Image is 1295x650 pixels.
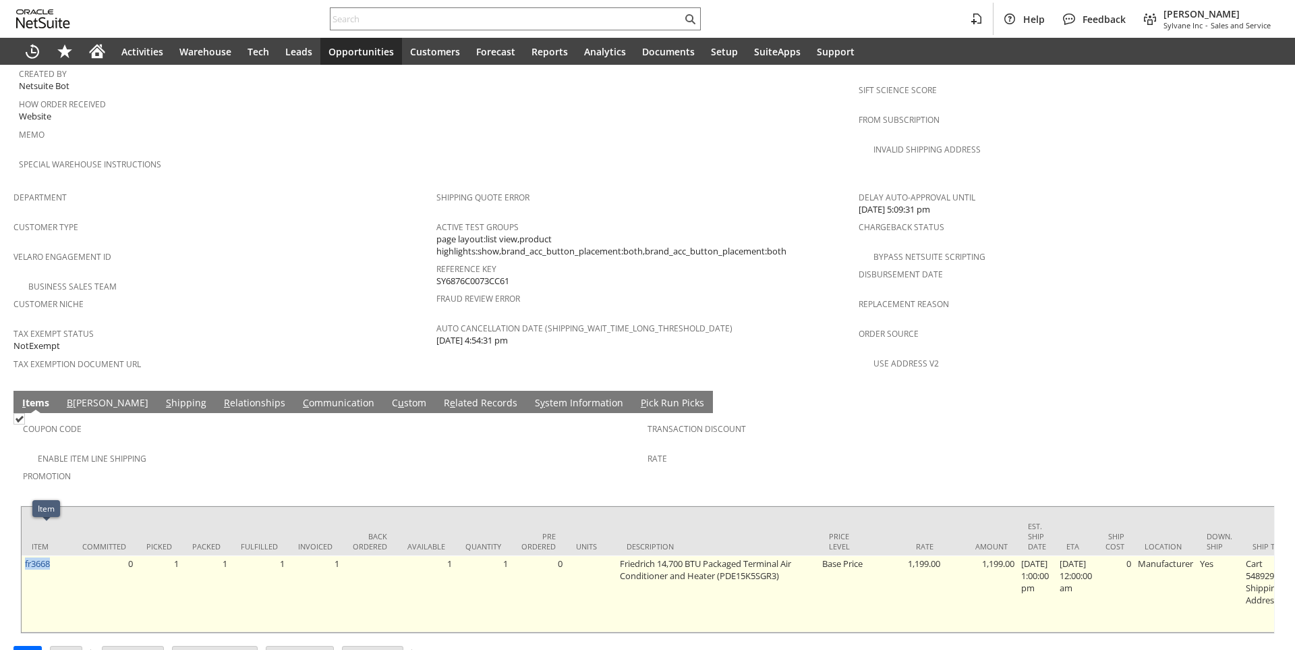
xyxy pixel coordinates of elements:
[511,556,566,632] td: 0
[179,45,231,58] span: Warehouse
[67,396,73,409] span: B
[576,541,606,551] div: Units
[32,541,62,551] div: Item
[23,423,82,435] a: Coupon Code
[521,531,556,551] div: Pre Ordered
[113,38,171,65] a: Activities
[1134,556,1197,632] td: Manufacturer
[641,396,646,409] span: P
[1205,20,1208,30] span: -
[72,556,136,632] td: 0
[328,45,394,58] span: Opportunities
[455,556,511,632] td: 1
[523,38,576,65] a: Reports
[1056,556,1095,632] td: [DATE] 12:00:00 am
[277,38,320,65] a: Leads
[584,45,626,58] span: Analytics
[303,396,309,409] span: C
[754,45,801,58] span: SuiteApps
[407,541,445,551] div: Available
[436,233,853,258] span: page layout:list view,product highlights:show,brand_acc_button_placement:both,brand_acc_button_pl...
[82,541,126,551] div: Committed
[873,358,939,369] a: Use Address V2
[634,38,703,65] a: Documents
[859,84,937,96] a: Sift Science Score
[231,556,288,632] td: 1
[163,396,210,411] a: Shipping
[19,396,53,411] a: Items
[880,541,933,551] div: Rate
[353,531,387,551] div: Back Ordered
[166,396,171,409] span: S
[19,129,45,140] a: Memo
[24,43,40,59] svg: Recent Records
[19,159,161,170] a: Special Warehouse Instructions
[819,556,869,632] td: Base Price
[476,45,515,58] span: Forecast
[540,396,545,409] span: y
[627,541,809,551] div: Description
[637,396,708,411] a: Pick Run Picks
[465,541,501,551] div: Quantity
[436,192,529,203] a: Shipping Quote Error
[241,541,278,551] div: Fulfilled
[38,453,146,464] a: Enable Item Line Shipping
[248,45,269,58] span: Tech
[49,38,81,65] div: Shortcuts
[1253,541,1283,551] div: Ship To
[285,45,312,58] span: Leads
[330,11,682,27] input: Search
[23,470,71,482] a: Promotion
[711,45,738,58] span: Setup
[1105,531,1124,551] div: Ship Cost
[299,396,378,411] a: Communication
[1018,556,1056,632] td: [DATE] 1:00:00 pm
[13,413,25,425] img: Checked
[16,38,49,65] a: Recent Records
[817,45,855,58] span: Support
[13,221,78,233] a: Customer Type
[859,328,919,340] a: Order Source
[873,251,985,263] a: Bypass NetSuite Scripting
[288,556,343,632] td: 1
[22,396,26,409] span: I
[859,298,949,310] a: Replacement reason
[398,396,404,409] span: u
[388,396,430,411] a: Custom
[531,45,568,58] span: Reports
[1066,541,1085,551] div: ETA
[436,275,509,288] span: SY6876C0073CC61
[13,192,67,203] a: Department
[1242,556,1293,632] td: Cart 5489294: Shipping Address
[1257,394,1273,410] a: Unrolled view on
[1083,13,1126,26] span: Feedback
[320,38,402,65] a: Opportunities
[1023,13,1045,26] span: Help
[746,38,809,65] a: SuiteApps
[192,541,221,551] div: Packed
[402,38,468,65] a: Customers
[703,38,746,65] a: Setup
[440,396,521,411] a: Related Records
[954,541,1008,551] div: Amount
[647,423,746,435] a: Transaction Discount
[436,293,520,304] a: Fraud Review Error
[642,45,695,58] span: Documents
[298,541,333,551] div: Invoiced
[869,556,944,632] td: 1,199.00
[436,221,519,233] a: Active Test Groups
[468,38,523,65] a: Forecast
[682,11,698,27] svg: Search
[616,556,819,632] td: Friedrich 14,700 BTU Packaged Terminal Air Conditioner and Heater (PDE15K5SGR3)
[81,38,113,65] a: Home
[171,38,239,65] a: Warehouse
[576,38,634,65] a: Analytics
[221,396,289,411] a: Relationships
[13,328,94,340] a: Tax Exempt Status
[19,110,51,123] span: Website
[239,38,277,65] a: Tech
[647,453,667,464] a: Rate
[436,263,496,275] a: Reference Key
[1028,521,1046,551] div: Est. Ship Date
[89,43,105,59] svg: Home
